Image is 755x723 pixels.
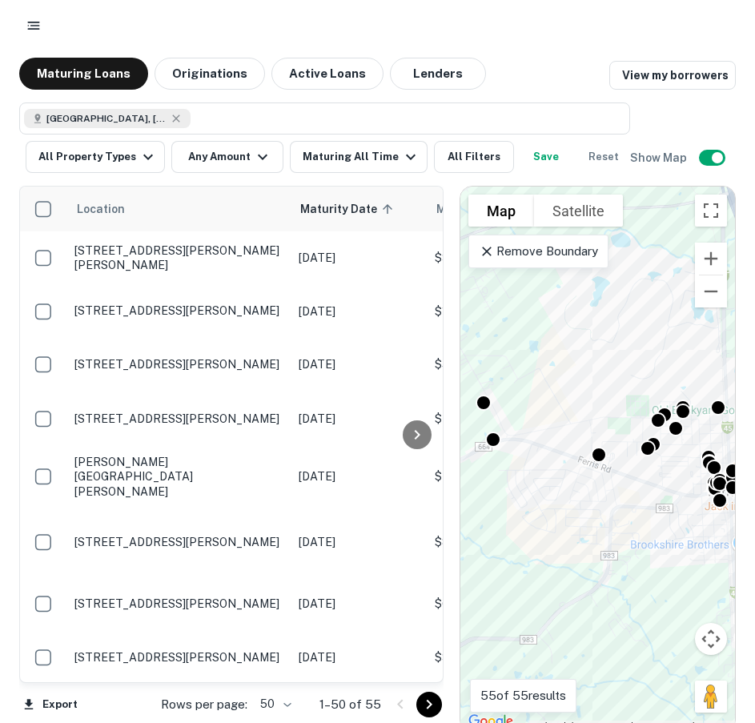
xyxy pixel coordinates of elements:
[435,468,595,485] p: $45.5k
[534,195,623,227] button: Show satellite imagery
[435,410,595,428] p: $45k
[480,686,566,705] p: 55 of 55 results
[695,681,727,713] button: Drag Pegman onto the map to open Street View
[436,199,558,219] span: Mortgage Amount
[300,199,398,219] span: Maturity Date
[74,535,283,549] p: [STREET_ADDRESS][PERSON_NAME]
[479,242,598,261] p: Remove Boundary
[19,58,148,90] button: Maturing Loans
[630,149,689,167] h6: Show Map
[76,199,125,219] span: Location
[434,141,514,173] button: All Filters
[520,141,572,173] button: Save your search to get updates of matches that match your search criteria.
[291,187,427,231] th: Maturity Date
[171,141,283,173] button: Any Amount
[435,249,595,267] p: $30k
[609,61,736,90] a: View my borrowers
[271,58,384,90] button: Active Loans
[299,355,419,373] p: [DATE]
[695,243,727,275] button: Zoom in
[66,187,291,231] th: Location
[299,533,419,551] p: [DATE]
[254,693,294,716] div: 50
[299,303,419,320] p: [DATE]
[435,303,595,320] p: $18k
[26,141,165,173] button: All Property Types
[695,275,727,307] button: Zoom out
[299,468,419,485] p: [DATE]
[675,595,755,672] iframe: Chat Widget
[299,249,419,267] p: [DATE]
[74,243,283,272] p: [STREET_ADDRESS][PERSON_NAME][PERSON_NAME]
[435,595,595,613] p: $63.7k
[390,58,486,90] button: Lenders
[155,58,265,90] button: Originations
[435,649,595,666] p: $360.8k
[416,692,442,717] button: Go to next page
[74,650,283,665] p: [STREET_ADDRESS][PERSON_NAME]
[161,695,247,714] p: Rows per page:
[74,412,283,426] p: [STREET_ADDRESS][PERSON_NAME]
[578,141,629,173] button: Reset
[299,649,419,666] p: [DATE]
[74,303,283,318] p: [STREET_ADDRESS][PERSON_NAME]
[468,195,534,227] button: Show street map
[290,141,428,173] button: Maturing All Time
[19,693,82,717] button: Export
[46,111,167,126] span: [GEOGRAPHIC_DATA], [GEOGRAPHIC_DATA], [GEOGRAPHIC_DATA]
[435,533,595,551] p: $81k
[74,596,283,611] p: [STREET_ADDRESS][PERSON_NAME]
[435,355,595,373] p: $567.9k
[299,595,419,613] p: [DATE]
[299,410,419,428] p: [DATE]
[74,455,283,499] p: [PERSON_NAME][GEOGRAPHIC_DATA][PERSON_NAME]
[303,147,420,167] div: Maturing All Time
[74,357,283,372] p: [STREET_ADDRESS][PERSON_NAME]
[695,195,727,227] button: Toggle fullscreen view
[319,695,381,714] p: 1–50 of 55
